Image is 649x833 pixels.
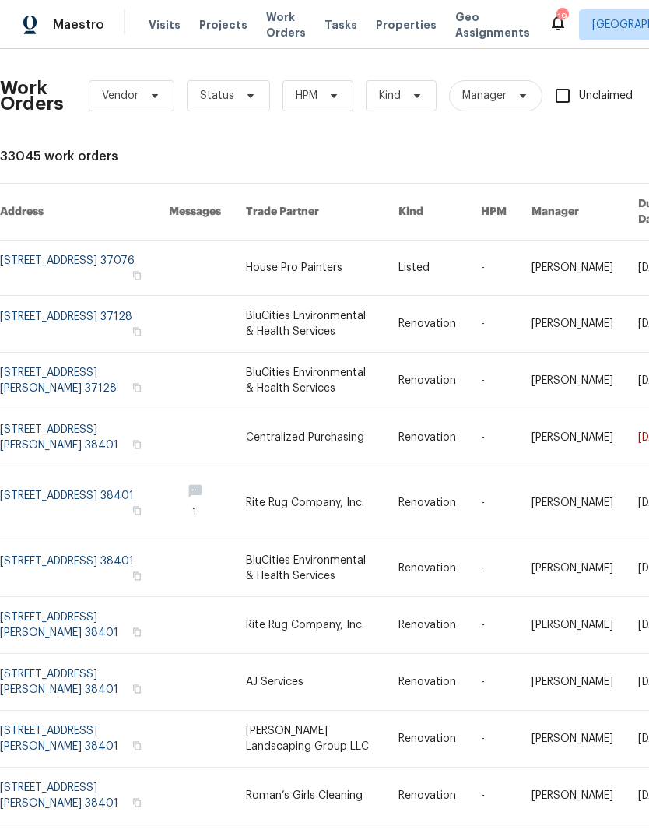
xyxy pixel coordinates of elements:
td: - [468,466,519,540]
td: Renovation [386,353,468,409]
span: Tasks [324,19,357,30]
button: Copy Address [130,438,144,452]
td: [PERSON_NAME] [519,540,626,597]
td: - [468,768,519,824]
td: - [468,597,519,654]
td: - [468,241,519,296]
td: Rite Rug Company, Inc. [233,466,386,540]
td: Renovation [386,768,468,824]
td: Centralized Purchasing [233,409,386,466]
button: Copy Address [130,796,144,810]
span: Vendor [102,88,139,104]
td: [PERSON_NAME] [519,241,626,296]
td: [PERSON_NAME] [519,353,626,409]
button: Copy Address [130,739,144,753]
span: Kind [379,88,401,104]
button: Copy Address [130,625,144,639]
div: 19 [556,9,567,25]
span: Unclaimed [579,88,633,104]
button: Copy Address [130,504,144,518]
td: [PERSON_NAME] [519,768,626,824]
th: Messages [156,184,233,241]
td: BluCities Environmental & Health Services [233,540,386,597]
button: Copy Address [130,569,144,583]
span: Visits [149,17,181,33]
th: Kind [386,184,468,241]
button: Copy Address [130,325,144,339]
td: - [468,353,519,409]
span: Properties [376,17,437,33]
td: [PERSON_NAME] [519,597,626,654]
th: HPM [468,184,519,241]
button: Copy Address [130,682,144,696]
span: Work Orders [266,9,306,40]
th: Trade Partner [233,184,386,241]
td: BluCities Environmental & Health Services [233,296,386,353]
td: AJ Services [233,654,386,711]
td: Roman’s Girls Cleaning [233,768,386,824]
td: - [468,540,519,597]
span: HPM [296,88,317,104]
td: Renovation [386,466,468,540]
td: - [468,654,519,711]
span: Projects [199,17,247,33]
span: Manager [462,88,507,104]
td: Renovation [386,296,468,353]
td: House Pro Painters [233,241,386,296]
td: Renovation [386,654,468,711]
td: [PERSON_NAME] [519,466,626,540]
td: Rite Rug Company, Inc. [233,597,386,654]
span: Maestro [53,17,104,33]
td: - [468,711,519,768]
td: Renovation [386,711,468,768]
td: Renovation [386,597,468,654]
td: BluCities Environmental & Health Services [233,353,386,409]
span: Status [200,88,234,104]
td: [PERSON_NAME] [519,409,626,466]
td: [PERSON_NAME] [519,654,626,711]
button: Copy Address [130,269,144,283]
td: - [468,409,519,466]
span: Geo Assignments [455,9,530,40]
td: [PERSON_NAME] [519,296,626,353]
td: Listed [386,241,468,296]
button: Copy Address [130,381,144,395]
td: Renovation [386,409,468,466]
td: [PERSON_NAME] [519,711,626,768]
td: [PERSON_NAME] Landscaping Group LLC [233,711,386,768]
td: Renovation [386,540,468,597]
th: Manager [519,184,626,241]
td: - [468,296,519,353]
